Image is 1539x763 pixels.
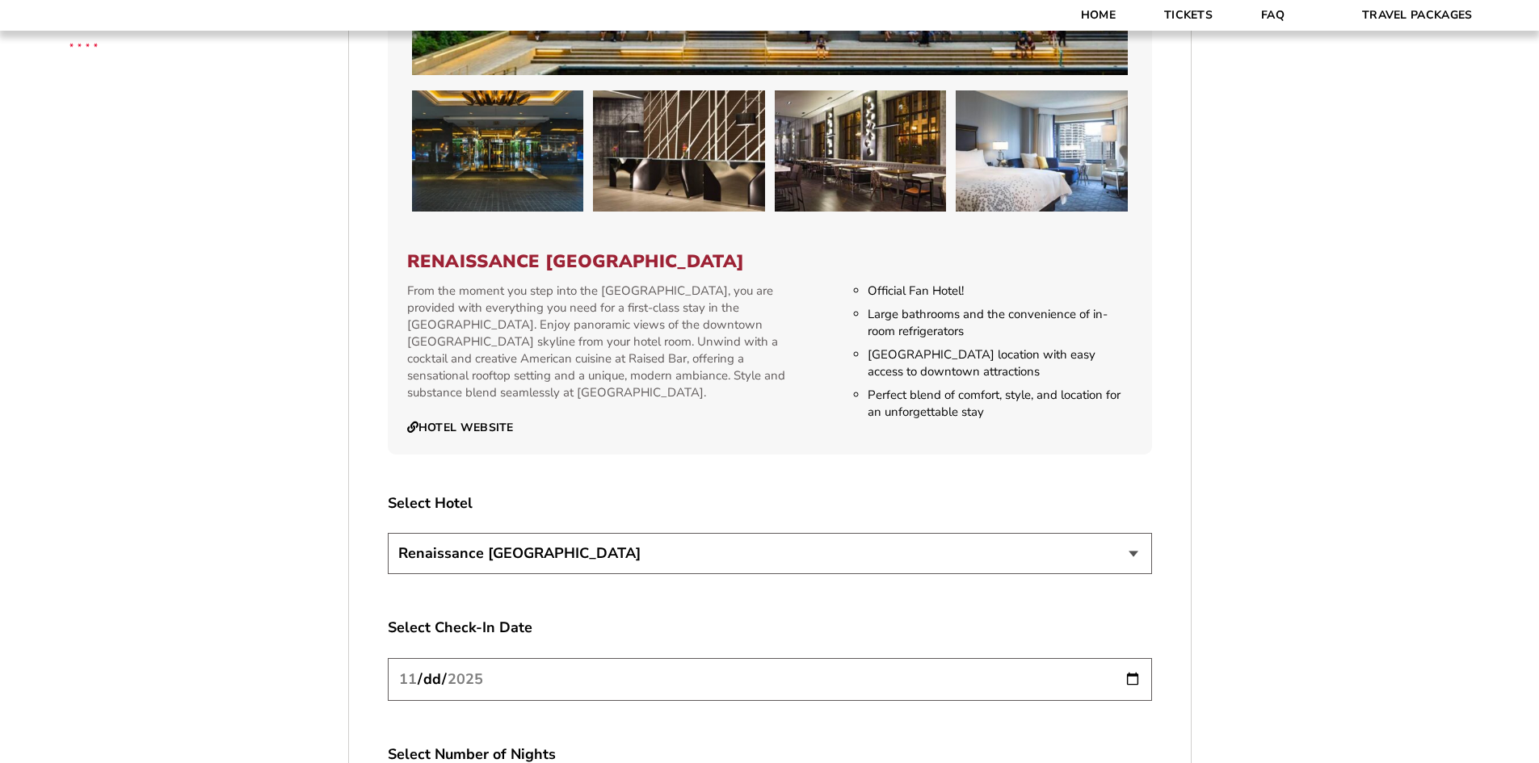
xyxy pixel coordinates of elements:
[868,306,1132,340] li: Large bathrooms and the convenience of in-room refrigerators
[407,283,794,401] p: From the moment you step into the [GEOGRAPHIC_DATA], you are provided with everything you need fo...
[407,421,514,435] a: Hotel Website
[775,90,947,212] img: Renaissance Chicago Downtown Hotel
[868,283,1132,300] li: Official Fan Hotel!
[48,8,119,78] img: CBS Sports Thanksgiving Classic
[868,346,1132,380] li: [GEOGRAPHIC_DATA] location with easy access to downtown attractions
[388,493,1152,514] label: Select Hotel
[388,618,1152,638] label: Select Check-In Date
[868,387,1132,421] li: Perfect blend of comfort, style, and location for an unforgettable stay
[956,90,1128,212] img: Renaissance Chicago Downtown Hotel
[593,90,765,212] img: Renaissance Chicago Downtown Hotel
[412,90,584,212] img: Renaissance Chicago Downtown Hotel
[407,251,1133,272] h3: Renaissance [GEOGRAPHIC_DATA]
